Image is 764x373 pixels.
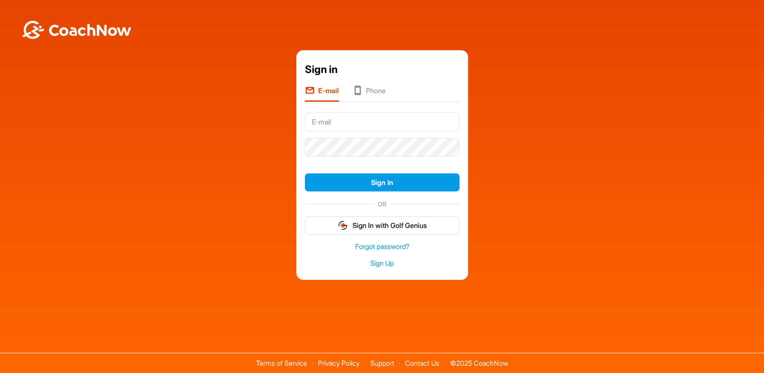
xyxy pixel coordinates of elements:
[21,21,132,39] img: BwLJSsUCoWCh5upNqxVrqldRgqLPVwmV24tXu5FoVAoFEpwwqQ3VIfuoInZCoVCoTD4vwADAC3ZFMkVEQFDAAAAAElFTkSuQmCC
[370,359,394,367] a: Support
[305,258,460,268] a: Sign Up
[305,216,460,235] button: Sign In with Golf Genius
[305,62,460,77] div: Sign in
[353,85,386,102] li: Phone
[305,173,460,192] button: Sign In
[405,359,439,367] a: Contact Us
[256,359,307,367] a: Terms of Service
[305,112,460,131] input: E-mail
[374,200,391,209] span: OR
[446,353,512,367] span: © 2025 CoachNow
[305,85,339,102] li: E-mail
[318,359,359,367] a: Privacy Policy
[305,242,460,252] a: Forgot password?
[338,220,348,230] img: gg_logo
